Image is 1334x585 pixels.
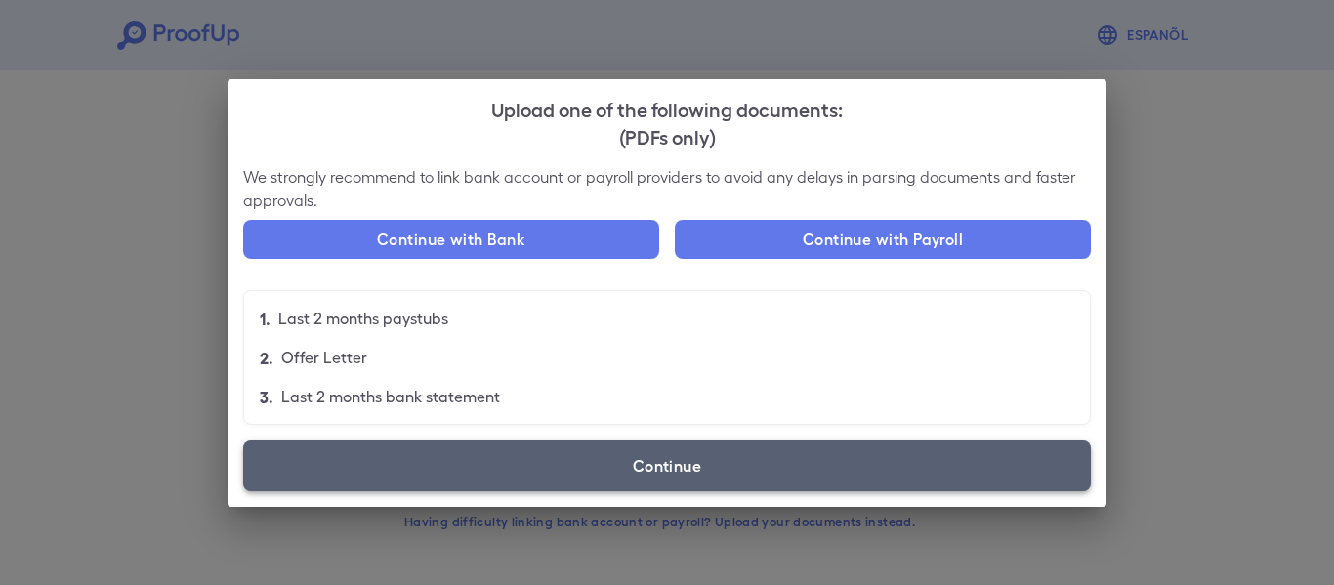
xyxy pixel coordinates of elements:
p: 2. [260,346,273,369]
p: Last 2 months paystubs [278,307,448,330]
div: (PDFs only) [243,122,1091,149]
button: Continue with Bank [243,220,659,259]
h2: Upload one of the following documents: [228,79,1106,165]
p: 1. [260,307,271,330]
p: Offer Letter [281,346,367,369]
button: Continue with Payroll [675,220,1091,259]
p: Last 2 months bank statement [281,385,500,408]
label: Continue [243,440,1091,491]
p: We strongly recommend to link bank account or payroll providers to avoid any delays in parsing do... [243,165,1091,212]
p: 3. [260,385,273,408]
